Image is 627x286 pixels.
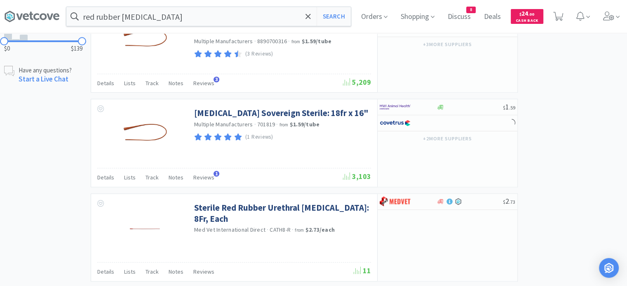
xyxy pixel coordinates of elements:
[124,268,136,275] span: Lists
[503,199,505,205] span: $
[503,196,515,206] span: 2
[419,133,476,144] button: +2more suppliers
[516,19,538,24] span: Cash Back
[467,7,475,13] span: 8
[254,121,256,128] span: ·
[343,172,371,181] span: 3,103
[295,227,304,233] span: from
[503,102,515,112] span: 1
[146,79,159,87] span: Track
[193,268,214,275] span: Reviews
[194,121,253,128] a: Multiple Manufacturers
[267,226,268,233] span: ·
[288,37,290,45] span: ·
[481,13,504,21] a: Deals
[169,174,183,181] span: Notes
[214,171,219,177] span: 1
[169,79,183,87] span: Notes
[257,37,287,45] span: 8890700316
[124,79,136,87] span: Lists
[97,268,114,275] span: Details
[444,13,474,21] a: Discuss8
[419,39,476,50] button: +3more suppliers
[97,174,114,181] span: Details
[302,37,332,45] strong: $1.59 / tube
[214,77,219,82] span: 3
[276,121,278,128] span: ·
[380,117,411,129] img: 77fca1acd8b6420a9015268ca798ef17_1.png
[519,12,521,17] span: $
[292,226,294,233] span: ·
[290,121,320,128] strong: $1.59 / tube
[291,39,301,44] span: from
[19,66,72,74] p: Have any questions?
[118,107,171,161] img: 46f7ea27d8f84dba98c9244eca0fd57c_107610.png
[511,5,543,28] a: $24.00Cash Back
[4,44,10,53] span: $0
[305,226,335,233] strong: $2.73 / each
[194,37,253,45] a: Multiple Manufacturers
[194,226,265,233] a: Med Vet International Direct
[519,9,534,17] span: 24
[245,133,273,142] p: (1 Reviews)
[509,105,515,111] span: . 59
[169,268,183,275] span: Notes
[194,107,369,119] a: [MEDICAL_DATA] Sovereign Sterile: 18fr x 16"
[380,101,411,113] img: f6b2451649754179b5b4e0c70c3f7cb0_2.png
[257,121,275,128] span: 701819
[270,226,291,233] span: CATH8-R
[97,79,114,87] span: Details
[509,199,515,205] span: . 73
[343,77,371,87] span: 5,209
[194,202,369,225] a: Sterile Red Rubber Urethral [MEDICAL_DATA]: 8Fr, Each
[19,74,68,84] a: Start a Live Chat
[317,7,351,26] button: Search
[146,268,159,275] span: Track
[193,174,214,181] span: Reviews
[146,174,159,181] span: Track
[380,195,411,208] img: bdd3c0f4347043b9a893056ed883a29a_120.png
[118,13,171,67] img: 40c8201aa81f48d497643dbe532efd48_162901.png
[118,202,171,256] img: c49c1575ed0541ef8f84f058b8ab254f_392825.jpg
[193,79,214,87] span: Reviews
[354,266,371,275] span: 11
[71,44,82,53] span: $139
[124,174,136,181] span: Lists
[279,122,289,128] span: from
[245,50,273,58] p: (3 Reviews)
[503,105,505,111] span: $
[66,7,351,26] input: Search by item, sku, manufacturer, ingredient, size...
[254,37,256,45] span: ·
[599,258,619,278] div: Open Intercom Messenger
[528,12,534,17] span: . 00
